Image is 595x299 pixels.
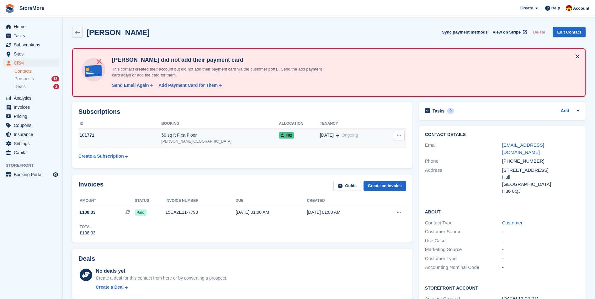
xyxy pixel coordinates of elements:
[425,285,579,291] h2: Storefront Account
[553,27,586,37] a: Edit Contact
[3,94,59,102] a: menu
[78,153,124,160] div: Create a Subscription
[166,196,236,206] th: Invoice number
[14,148,51,157] span: Capital
[502,264,579,271] div: -
[3,170,59,179] a: menu
[14,130,51,139] span: Insurance
[502,237,579,244] div: -
[96,284,124,291] div: Create a Deal
[109,56,329,64] h4: [PERSON_NAME] did not add their payment card
[566,5,572,11] img: Store More Team
[307,209,378,216] div: [DATE] 01:00 AM
[425,219,502,227] div: Contact Type
[14,50,51,58] span: Sites
[78,196,135,206] th: Amount
[3,112,59,121] a: menu
[3,40,59,49] a: menu
[279,132,294,139] span: F02
[14,170,51,179] span: Booking Portal
[109,66,329,78] p: This contact created their account but did not add their payment card via the customer portal. Se...
[161,139,279,144] div: [PERSON_NAME][GEOGRAPHIC_DATA]
[135,209,146,216] span: Paid
[3,148,59,157] a: menu
[78,181,104,191] h2: Invoices
[425,264,502,271] div: Accounting Nominal Code
[78,150,128,162] a: Create a Subscription
[3,139,59,148] a: menu
[80,230,96,236] div: £108.33
[236,196,307,206] th: Due
[3,121,59,130] a: menu
[502,158,579,165] div: [PHONE_NUMBER]
[51,76,59,81] div: 12
[520,5,533,11] span: Create
[364,181,406,191] a: Create an Invoice
[551,5,560,11] span: Help
[14,59,51,67] span: CRM
[425,228,502,235] div: Customer Source
[342,133,358,138] span: Ongoing
[14,83,59,90] a: Deals 2
[502,167,579,174] div: [STREET_ADDRESS]
[161,119,279,129] th: Booking
[78,255,95,262] h2: Deals
[3,22,59,31] a: menu
[5,4,14,13] img: stora-icon-8386f47178a22dfd0bd8f6a31ec36ba5ce8667c1dd55bd0f319d3a0aa187defe.svg
[3,59,59,67] a: menu
[96,284,227,291] a: Create a Deal
[80,224,96,230] div: Total
[425,158,502,165] div: Phone
[96,267,227,275] div: No deals yet
[425,255,502,262] div: Customer Type
[80,209,96,216] span: £108.33
[320,119,384,129] th: Tenancy
[307,196,378,206] th: Created
[112,82,149,89] div: Send Email Again
[17,3,47,13] a: StoreMore
[78,108,406,115] h2: Subscriptions
[502,142,544,155] a: [EMAIL_ADDRESS][DOMAIN_NAME]
[14,22,51,31] span: Home
[14,84,26,90] span: Deals
[279,119,320,129] th: Allocation
[3,31,59,40] a: menu
[135,196,166,206] th: Status
[14,139,51,148] span: Settings
[14,76,59,82] a: Prospects 12
[502,255,579,262] div: -
[425,237,502,244] div: Use Case
[320,132,334,139] span: [DATE]
[433,108,445,114] h2: Tasks
[78,119,161,129] th: ID
[14,121,51,130] span: Coupons
[502,188,579,195] div: Hu6 8QJ
[158,82,218,89] div: Add Payment Card for Them
[14,112,51,121] span: Pricing
[425,142,502,156] div: Email
[14,31,51,40] span: Tasks
[425,246,502,253] div: Marketing Source
[80,56,107,83] img: no-card-linked-e7822e413c904bf8b177c4d89f31251c4716f9871600ec3ca5bfc59e148c83f4.svg
[502,181,579,188] div: [GEOGRAPHIC_DATA]
[166,209,236,216] div: 15CA2E11-7793
[52,171,59,178] a: Preview store
[14,94,51,102] span: Analytics
[425,208,579,215] h2: About
[490,27,528,37] a: View on Stripe
[6,162,62,169] span: Storefront
[502,174,579,181] div: Hull
[3,103,59,112] a: menu
[78,132,161,139] div: 101771
[502,246,579,253] div: -
[156,82,222,89] a: Add Payment Card for Them
[502,228,579,235] div: -
[161,132,279,139] div: 50 sq ft First Floor
[14,68,59,74] a: Contacts
[53,84,59,89] div: 2
[236,209,307,216] div: [DATE] 01:00 AM
[573,5,589,12] span: Account
[14,76,34,82] span: Prospects
[333,181,361,191] a: Guide
[87,28,150,37] h2: [PERSON_NAME]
